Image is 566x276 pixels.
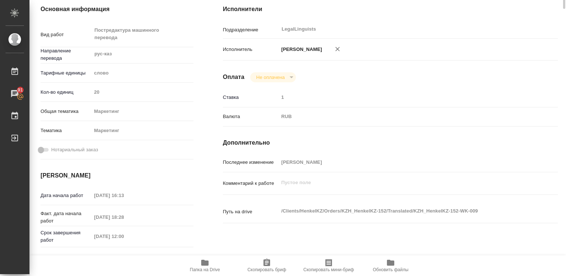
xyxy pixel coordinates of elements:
[41,192,91,199] p: Дата начала работ
[91,87,193,97] input: Пустое поле
[41,47,91,62] p: Направление перевода
[223,94,279,101] p: Ставка
[91,105,193,118] div: Маркетинг
[41,31,91,38] p: Вид работ
[298,255,360,276] button: Скопировать мини-бриф
[223,180,279,187] p: Комментарий к работе
[279,46,322,53] p: [PERSON_NAME]
[223,5,558,14] h4: Исполнители
[41,69,91,77] p: Тарифные единицы
[279,110,530,123] div: RUB
[250,72,296,82] div: В работе
[223,159,279,166] p: Последнее изменение
[174,255,236,276] button: Папка на Drive
[13,86,27,94] span: 91
[254,74,287,80] button: Не оплачена
[41,229,91,244] p: Срок завершения работ
[223,138,558,147] h4: Дополнительно
[223,73,245,82] h4: Оплата
[223,208,279,215] p: Путь на drive
[91,124,193,137] div: Маркетинг
[279,92,530,103] input: Пустое поле
[41,210,91,225] p: Факт. дата начала работ
[41,89,91,96] p: Кол-во единиц
[91,212,156,222] input: Пустое поле
[223,113,279,120] p: Валюта
[41,5,193,14] h4: Основная информация
[2,84,28,103] a: 91
[91,190,156,201] input: Пустое поле
[223,46,279,53] p: Исполнитель
[190,267,220,272] span: Папка на Drive
[51,146,98,153] span: Нотариальный заказ
[279,205,530,217] textarea: /Clients/HenkelKZ/Orders/KZH_HenkelKZ-152/Translated/KZH_HenkelKZ-152-WK-009
[247,267,286,272] span: Скопировать бриф
[303,267,354,272] span: Скопировать мини-бриф
[223,26,279,34] p: Подразделение
[279,157,530,168] input: Пустое поле
[236,255,298,276] button: Скопировать бриф
[329,41,346,57] button: Удалить исполнителя
[41,127,91,134] p: Тематика
[360,255,422,276] button: Обновить файлы
[373,267,409,272] span: Обновить файлы
[41,108,91,115] p: Общая тематика
[91,231,156,242] input: Пустое поле
[91,67,193,79] div: слово
[41,171,193,180] h4: [PERSON_NAME]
